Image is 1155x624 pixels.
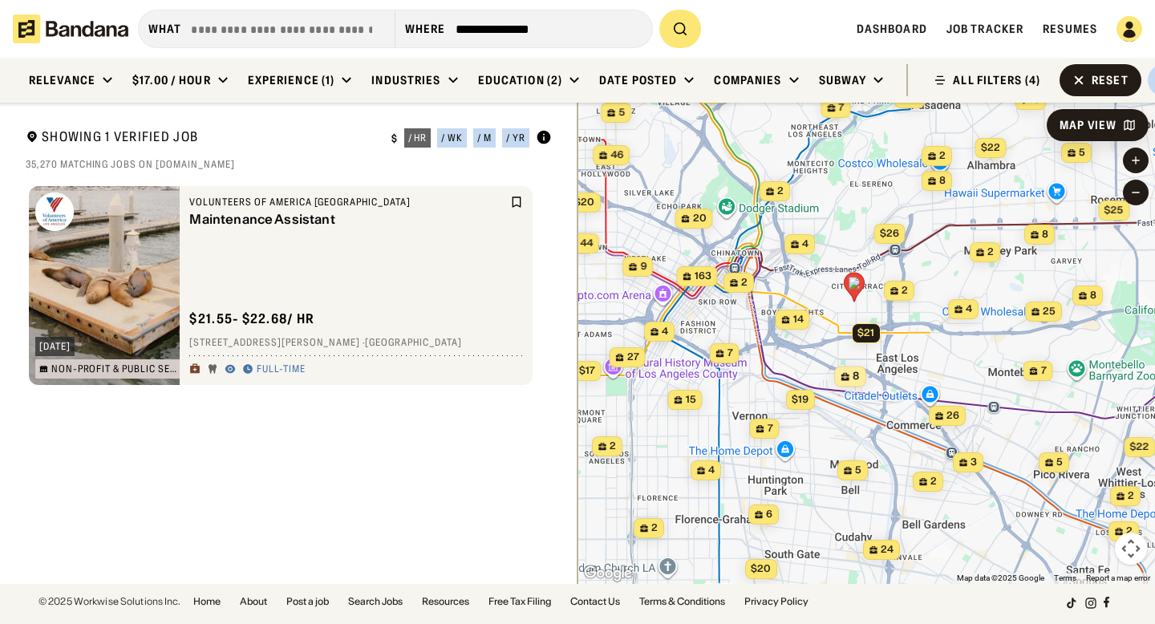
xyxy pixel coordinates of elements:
span: $22 [981,141,1000,153]
a: Contact Us [570,597,620,606]
span: 2 [987,245,994,259]
span: 4 [708,464,715,477]
a: Terms (opens in new tab) [1054,573,1076,582]
span: 44 [580,237,593,250]
div: Maintenance Assistant [189,212,507,227]
div: Map View [1060,120,1116,131]
button: Map camera controls [1115,533,1147,565]
span: 9 [640,260,646,274]
div: 35,270 matching jobs on [DOMAIN_NAME] [26,158,552,171]
span: Map data ©2025 Google [957,573,1044,582]
span: 14 [793,313,804,326]
span: 2 [651,521,658,535]
div: $17.00 / hour [132,73,211,87]
div: Relevance [29,73,95,87]
a: Dashboard [857,22,927,36]
span: 7 [839,101,845,115]
span: 15 [686,393,696,407]
span: 2 [1126,525,1133,538]
a: Resources [422,597,469,606]
span: $22 [1130,440,1149,452]
span: 20 [693,212,707,225]
span: 7 [768,422,773,436]
div: $ 21.55 - $22.68 / hr [189,310,314,327]
a: Terms & Conditions [639,597,725,606]
span: 7 [1041,364,1047,378]
img: Volunteers of America Los Angeles logo [35,192,74,231]
span: 8 [853,370,859,384]
span: $21 [857,326,874,338]
div: Reset [1092,75,1129,86]
span: $20 [751,562,771,574]
div: Volunteers of America [GEOGRAPHIC_DATA] [189,196,507,209]
div: / wk [441,133,463,143]
span: 2 [741,276,748,290]
span: 4 [662,325,668,338]
div: / hr [408,133,428,143]
span: 4 [966,302,972,316]
img: Google [582,563,634,584]
span: 27 [627,350,639,364]
a: About [240,597,267,606]
div: © 2025 Workwise Solutions Inc. [38,597,180,606]
div: Companies [714,73,781,87]
a: Home [193,597,221,606]
a: Job Tracker [946,22,1023,36]
a: Resumes [1043,22,1097,36]
span: 2 [902,284,908,298]
div: Where [405,22,446,36]
div: Non-Profit & Public Service [51,364,183,374]
span: 2 [930,475,937,488]
span: 5 [1056,456,1063,469]
span: $17 [579,364,595,376]
span: 8 [939,174,946,188]
div: [DATE] [39,342,71,351]
span: 25 [1043,305,1056,318]
a: Report a map error [1086,573,1150,582]
div: Showing 1 Verified Job [26,128,379,148]
span: 2 [1128,489,1134,503]
span: 4 [802,237,808,251]
a: Open this area in Google Maps (opens a new window) [582,563,634,584]
span: 24 [881,543,894,557]
a: Post a job [286,597,329,606]
span: 2 [777,184,784,198]
span: 26 [946,409,959,423]
span: 46 [610,148,623,162]
div: Experience (1) [248,73,335,87]
span: 2 [939,149,946,163]
span: 3 [971,456,977,469]
span: $25 [1104,204,1124,216]
a: Search Jobs [348,597,403,606]
div: / yr [506,133,525,143]
span: $19 [792,393,808,405]
div: [STREET_ADDRESS][PERSON_NAME] · [GEOGRAPHIC_DATA] [189,337,523,350]
div: what [148,22,181,36]
span: 5 [618,106,625,120]
div: ALL FILTERS (4) [953,75,1040,86]
span: 8 [1042,228,1048,241]
span: 2 [610,440,616,453]
span: 5 [855,464,861,477]
div: grid [26,180,552,584]
div: $ [391,132,398,145]
div: Full-time [257,363,306,376]
a: Free Tax Filing [488,597,551,606]
span: 5 [1079,146,1085,160]
div: Date Posted [599,73,677,87]
span: 163 [695,269,711,283]
span: $26 [880,227,899,239]
span: 7 [727,346,733,360]
img: Bandana logotype [13,14,128,43]
div: / m [477,133,492,143]
span: 8 [1090,289,1096,302]
div: Education (2) [478,73,563,87]
div: Subway [819,73,867,87]
span: 6 [766,508,772,521]
div: Industries [371,73,440,87]
a: Privacy Policy [744,597,808,606]
span: $20 [574,196,594,208]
